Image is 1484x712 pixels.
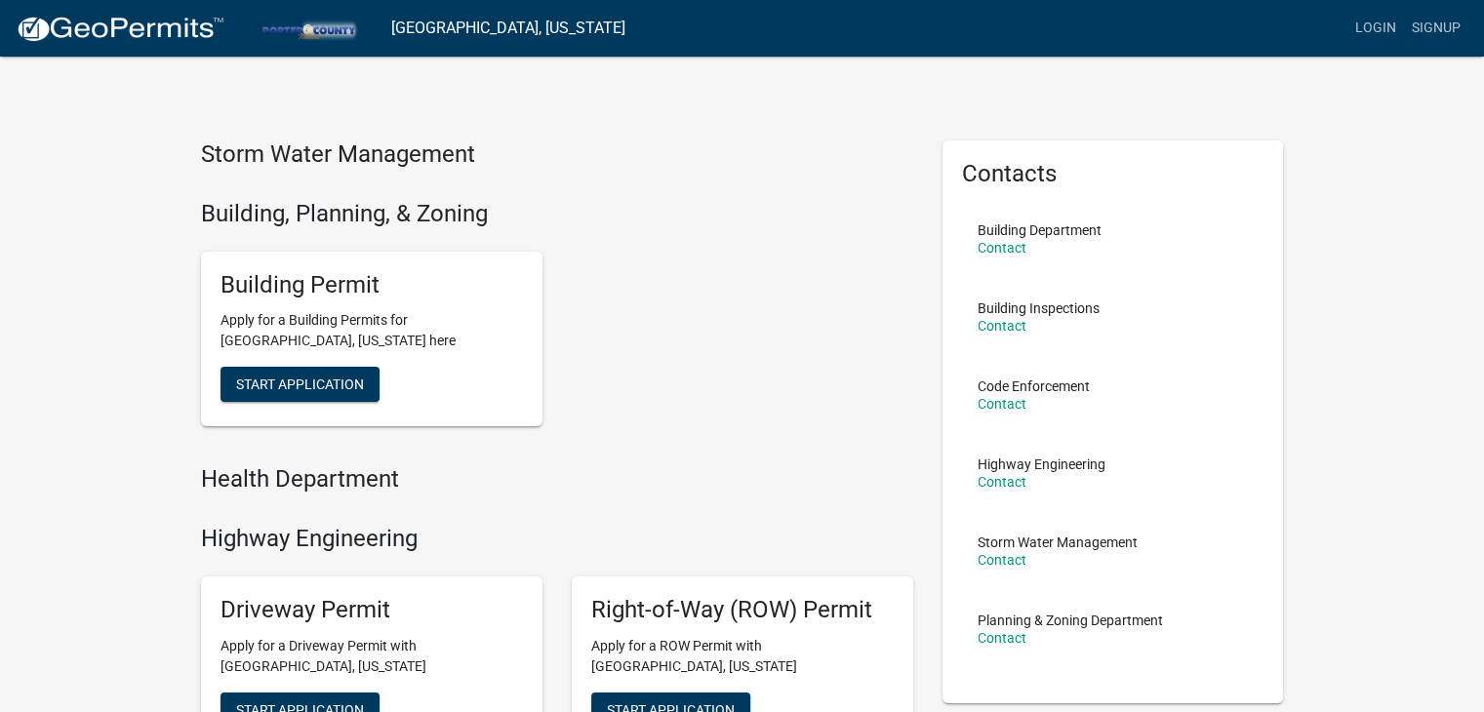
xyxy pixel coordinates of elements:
a: [GEOGRAPHIC_DATA], [US_STATE] [391,12,625,45]
a: Contact [978,630,1026,646]
img: Porter County, Indiana [240,15,376,41]
a: Contact [978,318,1026,334]
a: Contact [978,240,1026,256]
p: Building Inspections [978,301,1100,315]
h4: Highway Engineering [201,525,913,553]
a: Signup [1404,10,1468,47]
a: Contact [978,474,1026,490]
p: Apply for a ROW Permit with [GEOGRAPHIC_DATA], [US_STATE] [591,636,894,677]
a: Contact [978,552,1026,568]
button: Start Application [221,367,380,402]
p: Apply for a Building Permits for [GEOGRAPHIC_DATA], [US_STATE] here [221,310,523,351]
h4: Health Department [201,465,913,494]
h5: Driveway Permit [221,596,523,624]
h4: Storm Water Management [201,140,913,169]
p: Planning & Zoning Department [978,613,1163,627]
span: Start Application [236,376,364,392]
h5: Right-of-Way (ROW) Permit [591,596,894,624]
p: Building Department [978,223,1102,237]
p: Apply for a Driveway Permit with [GEOGRAPHIC_DATA], [US_STATE] [221,636,523,677]
h4: Building, Planning, & Zoning [201,200,913,228]
p: Code Enforcement [978,379,1090,393]
a: Contact [978,396,1026,412]
h5: Contacts [962,160,1264,188]
a: Login [1347,10,1404,47]
h5: Building Permit [221,271,523,299]
p: Highway Engineering [978,457,1105,471]
p: Storm Water Management [978,535,1138,549]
